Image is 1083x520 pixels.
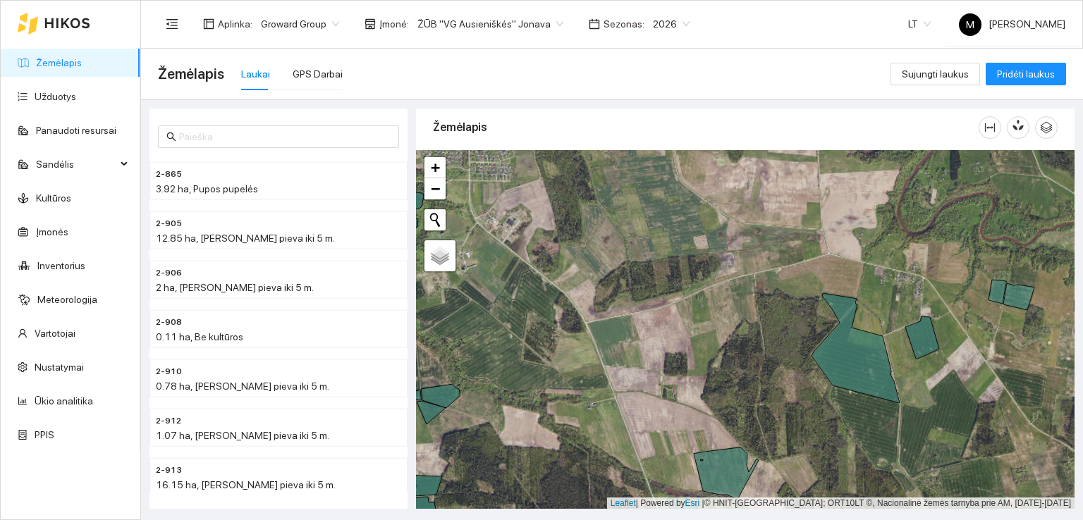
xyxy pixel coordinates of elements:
span: 2 ha, [PERSON_NAME] pieva iki 5 m. [156,282,314,293]
span: [PERSON_NAME] [959,18,1065,30]
a: PPIS [35,429,54,440]
a: Layers [424,240,455,271]
span: + [431,159,440,176]
div: Laukai [241,66,270,82]
span: 0.11 ha, Be kultūros [156,331,243,342]
span: Sujungti laukus [902,66,969,82]
span: menu-fold [166,18,178,30]
span: 1.07 ha, [PERSON_NAME] pieva iki 5 m. [156,430,329,441]
span: 3.92 ha, Pupos pupelės [156,183,258,194]
span: 2026 [653,13,690,35]
a: Pridėti laukus [986,68,1066,80]
button: Sujungti laukus [891,63,980,85]
span: Pridėti laukus [997,66,1055,82]
a: Leaflet [611,498,636,508]
span: 16.15 ha, [PERSON_NAME] pieva iki 5 m. [156,479,336,490]
div: Žemėlapis [433,107,979,147]
a: Zoom in [424,157,446,178]
a: Inventorius [37,260,85,271]
input: Paieška [179,129,391,144]
a: Sujungti laukus [891,68,980,80]
span: column-width [979,122,1001,133]
div: GPS Darbai [293,66,343,82]
a: Meteorologija [37,294,97,305]
button: Pridėti laukus [986,63,1066,85]
span: layout [203,18,214,30]
span: 0.78 ha, [PERSON_NAME] pieva iki 5 m. [156,380,329,392]
span: Aplinka : [218,16,252,32]
span: LT [908,13,931,35]
a: Įmonės [36,226,68,237]
span: ŽŪB "VG Ausieniškės" Jonava [417,13,563,35]
span: Įmonė : [379,16,409,32]
span: 2-910 [156,365,182,378]
a: Žemėlapis [36,57,82,68]
span: Žemėlapis [158,63,224,85]
a: Vartotojai [35,328,75,339]
span: 12.85 ha, [PERSON_NAME] pieva iki 5 m. [156,233,335,244]
span: 2-905 [156,217,182,230]
span: − [431,180,440,197]
a: Panaudoti resursai [36,125,116,136]
span: M [966,13,974,36]
span: 2-912 [156,414,181,428]
span: Groward Group [261,13,339,35]
span: 2-913 [156,464,182,477]
a: Esri [685,498,700,508]
div: | Powered by © HNIT-[GEOGRAPHIC_DATA]; ORT10LT ©, Nacionalinė žemės tarnyba prie AM, [DATE]-[DATE] [607,497,1075,509]
span: Sezonas : [604,16,644,32]
a: Zoom out [424,178,446,199]
button: Initiate a new search [424,209,446,230]
button: menu-fold [158,10,186,38]
a: Užduotys [35,91,76,102]
a: Kultūros [36,192,71,204]
a: Ūkio analitika [35,395,93,407]
span: 2-908 [156,316,182,329]
span: 2-906 [156,266,182,280]
span: Sandėlis [36,150,116,178]
span: shop [365,18,376,30]
span: | [702,498,704,508]
a: Nustatymai [35,361,84,373]
span: search [166,132,176,142]
button: column-width [979,116,1001,139]
span: 2-865 [156,168,182,181]
span: calendar [589,18,600,30]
